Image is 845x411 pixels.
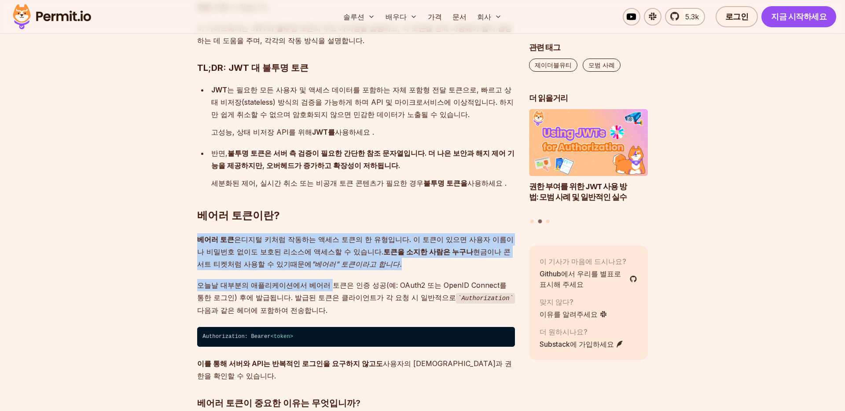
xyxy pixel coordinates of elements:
[197,62,309,73] font: TL;DR: JWT 대 불투명 토큰
[197,398,360,408] font: 베어러 토큰이 중요한 이유는 무엇입니까?
[343,12,364,21] font: 솔루션
[452,12,467,21] font: 문서
[529,109,648,214] li: 3개 중 2개
[383,247,473,256] font: 토큰을 소지한 사람은 누구나
[312,128,335,136] font: JWT를
[211,149,514,170] font: 불투명 토큰은 서버 측 검증이 필요한 간단한 참조 문자열입니다. 더 나은 보안과 해지 제어 기능을 제공하지만, 오버헤드가 증가하고 확장성이 저하됩니다.
[530,219,534,223] button: 슬라이드 1로 이동
[290,260,312,268] font: 때문에
[197,209,280,222] font: 베어러 토큰이란?
[274,334,290,340] span: token
[382,8,421,26] button: 배우다
[9,2,95,32] img: 허가 로고
[529,109,648,224] div: 게시물
[424,8,445,26] a: 가격
[583,59,621,72] a: 모범 사례
[725,11,749,22] font: 로그인
[423,179,467,187] font: 불투명 토큰을
[529,180,627,202] font: 권한 부여를 위한 JWT 사용 방법: 모범 사례 및 일반적인 실수
[211,179,423,187] font: 세분화된 제어, 실시간 취소 또는 비공개 토큰 콘텐츠가 필요한 경우
[274,371,276,380] font: .
[271,334,293,340] span: < >
[197,235,234,244] font: 베어러 토큰
[716,6,758,27] a: 로그인
[540,268,637,289] a: Github에서 우리를 별표로 표시해 주세요
[540,297,573,306] font: 맞지 않다?
[428,12,442,21] font: 가격
[477,12,491,21] font: 회사
[312,260,402,268] font: "베어러" 토큰이라고 합니다.
[540,327,588,336] font: 더 원하시나요?
[529,42,560,53] font: 관련 태그
[449,8,470,26] a: 문서
[540,308,607,319] a: 이유를 알려주세요
[771,11,827,22] font: 지금 시작하세요
[546,219,550,223] button: 슬라이드 3으로 이동
[467,179,507,187] font: 사용하세요 .
[211,128,312,136] font: 고성능, 상태 비저장 API를 위해
[665,8,705,26] a: 5.3k
[234,235,241,244] font: 은
[538,219,542,223] button: 슬라이드 2로 이동
[211,85,514,119] font: 는 필요한 모든 사용자 및 액세스 데이터를 포함하는 자체 포함형 전달 토큰으로, 빠르고 상태 비저장(stateless) 방식의 검증을 가능하게 하며 API 및 마이크로서비스에...
[529,59,577,72] a: 제이더블유티
[335,128,374,136] font: 사용하세요 .
[197,281,507,302] font: 오늘날 대부분의 애플리케이션에서 베어러 토큰은 인증 성공(예: OAuth2 또는 OpenID Connect를 통한 로그인) 후에 발급됩니다. 발급된 토큰은 클라이언트가 각 요...
[529,109,648,214] a: 권한 부여를 위한 JWT 사용 방법: 모범 사례 및 일반적인 실수권한 부여를 위한 JWT 사용 방법: 모범 사례 및 일반적인 실수
[197,327,515,347] code: Authorization: Bearer
[211,149,228,158] font: 반면,
[474,8,505,26] button: 회사
[588,61,615,69] font: 모범 사례
[340,8,378,26] button: 솔루션
[540,338,624,349] a: Substack에 가입하세요
[197,359,383,368] font: 이를 통해 서버와 API는 반복적인 로그인을 요구하지 않고도
[197,235,514,256] font: 디지털 키처럼 작동하는 액세스 토큰의 한 유형입니다. 이 토큰이 있으면 사용자 이름이나 비밀번호 없이도 보호된 리소스에 액세스할 수 있습니다.
[761,6,836,27] a: 지금 시작하세요
[540,257,626,265] font: 이 기사가 마음에 드시나요?
[529,109,648,176] img: 권한 부여를 위한 JWT 사용 방법: 모범 사례 및 일반적인 실수
[529,92,568,103] font: 더 읽을거리
[685,12,699,21] font: 5.3k
[535,61,572,69] font: 제이더블유티
[211,85,227,94] font: JWT
[386,12,407,21] font: 배우다
[456,293,515,304] code: Authorization
[197,306,327,315] font: 다음과 같은 헤더에 포함하여 전송합니다.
